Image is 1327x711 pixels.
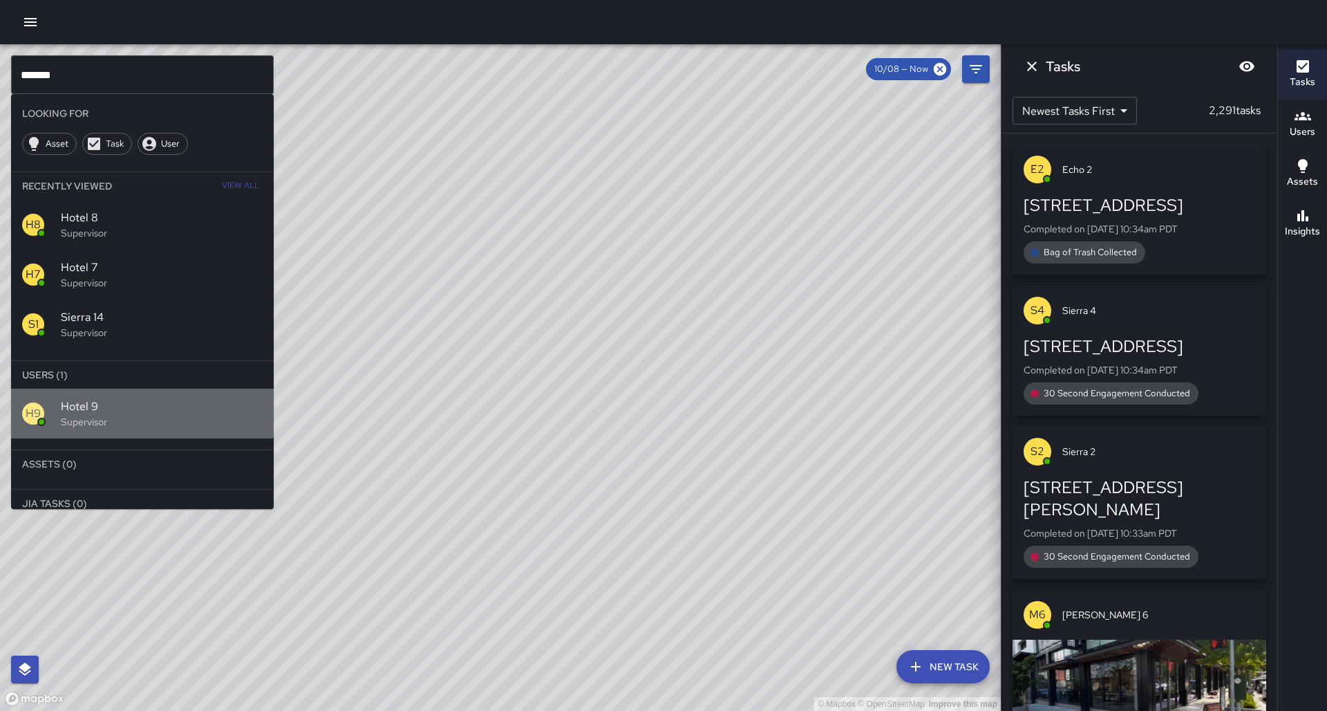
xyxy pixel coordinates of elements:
li: Assets (0) [11,450,274,478]
p: Supervisor [61,326,263,340]
p: H7 [26,266,41,283]
div: Newest Tasks First [1013,97,1137,124]
div: S1Sierra 14Supervisor [11,299,274,349]
p: 2,291 tasks [1203,102,1266,119]
button: S2Sierra 2[STREET_ADDRESS][PERSON_NAME]Completed on [DATE] 10:33am PDT30 Second Engagement Conducted [1013,427,1266,579]
span: Sierra 4 [1062,304,1255,317]
h6: Tasks [1290,75,1315,90]
span: View All [222,175,259,197]
button: Dismiss [1018,53,1046,80]
button: S4Sierra 4[STREET_ADDRESS]Completed on [DATE] 10:34am PDT30 Second Engagement Conducted [1013,286,1266,416]
p: Supervisor [61,415,263,429]
li: Users (1) [11,361,274,389]
button: View All [218,172,263,200]
button: Blur [1233,53,1261,80]
p: Completed on [DATE] 10:33am PDT [1024,526,1255,540]
h6: Assets [1287,174,1318,190]
span: 30 Second Engagement Conducted [1035,387,1198,400]
div: H7Hotel 7Supervisor [11,250,274,299]
span: 30 Second Engagement Conducted [1035,550,1198,564]
span: 10/08 — Now [866,62,937,76]
h6: Insights [1285,224,1320,239]
p: S1 [28,316,39,333]
div: User [138,133,188,155]
span: Bag of Trash Collected [1035,246,1145,259]
button: E2Echo 2[STREET_ADDRESS]Completed on [DATE] 10:34am PDTBag of Trash Collected [1013,145,1266,275]
p: S4 [1030,302,1044,319]
li: Jia Tasks (0) [11,490,274,517]
div: 10/08 — Now [866,58,951,80]
h6: Users [1290,124,1315,140]
span: Sierra 2 [1062,445,1255,459]
button: Filters [962,55,990,83]
button: Insights [1278,199,1327,249]
span: Hotel 8 [61,210,263,226]
li: Looking For [11,100,274,127]
p: Completed on [DATE] 10:34am PDT [1024,363,1255,377]
div: [STREET_ADDRESS] [1024,194,1255,216]
span: Asset [38,137,76,151]
span: Hotel 7 [61,259,263,276]
span: Echo 2 [1062,163,1255,176]
h6: Tasks [1046,55,1080,77]
p: Supervisor [61,226,263,240]
p: S2 [1030,443,1044,460]
p: Completed on [DATE] 10:34am PDT [1024,222,1255,236]
div: Task [82,133,132,155]
span: [PERSON_NAME] 6 [1062,608,1255,622]
div: H8Hotel 8Supervisor [11,200,274,250]
p: H9 [26,405,41,422]
p: Supervisor [61,276,263,290]
span: Task [98,137,131,151]
p: E2 [1030,161,1044,178]
span: User [153,137,187,151]
div: H9Hotel 9Supervisor [11,389,274,438]
p: H8 [26,216,41,233]
button: Users [1278,100,1327,149]
div: [STREET_ADDRESS] [1024,335,1255,358]
div: [STREET_ADDRESS][PERSON_NAME] [1024,477,1255,521]
p: M6 [1029,607,1046,623]
button: New Task [896,650,990,683]
div: Asset [22,133,77,155]
button: Tasks [1278,50,1327,100]
span: Sierra 14 [61,309,263,326]
button: Assets [1278,149,1327,199]
li: Recently Viewed [11,172,274,200]
span: Hotel 9 [61,398,263,415]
